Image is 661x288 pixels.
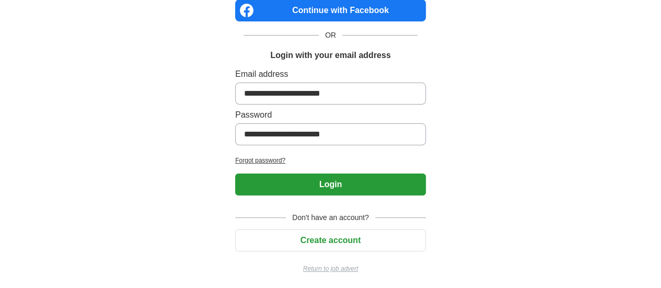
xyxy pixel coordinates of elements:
h1: Login with your email address [270,49,390,62]
a: Create account [235,236,426,245]
a: Return to job advert [235,264,426,273]
a: Forgot password? [235,156,426,165]
span: Don't have an account? [286,212,375,223]
button: Login [235,174,426,195]
button: Create account [235,229,426,251]
label: Email address [235,68,426,80]
label: Password [235,109,426,121]
span: OR [319,30,342,41]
